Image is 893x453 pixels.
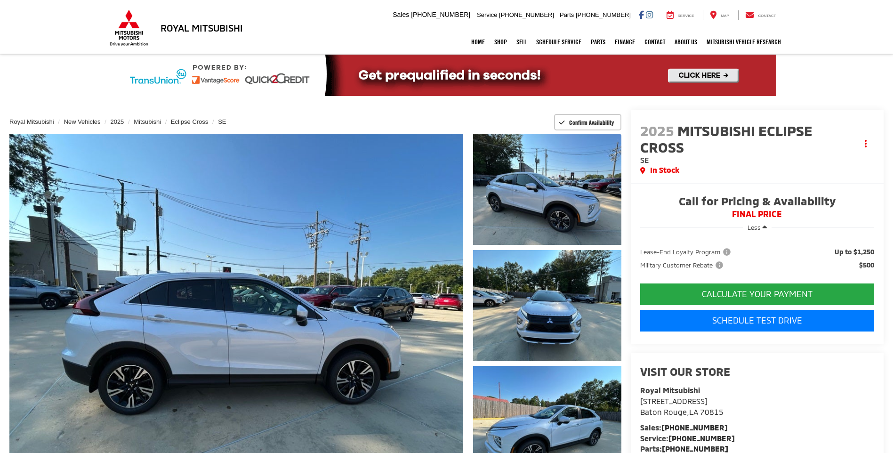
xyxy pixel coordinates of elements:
[218,118,226,125] a: SE
[758,14,776,18] span: Contact
[640,444,728,453] strong: Parts:
[678,14,694,18] span: Service
[531,30,586,54] a: Schedule Service: Opens in a new tab
[858,136,874,152] button: Actions
[661,423,728,432] a: [PHONE_NUMBER]
[748,224,761,231] span: Less
[640,407,724,416] span: ,
[703,10,736,20] a: Map
[569,119,614,126] span: Confirm Availability
[700,407,724,416] span: 70815
[721,14,729,18] span: Map
[499,11,554,18] span: [PHONE_NUMBER]
[640,407,687,416] span: Baton Rouge
[640,310,874,332] a: Schedule Test Drive
[865,140,867,147] span: dropdown dots
[512,30,531,54] a: Sell
[640,434,735,443] strong: Service:
[554,114,621,130] button: Confirm Availability
[64,118,101,125] a: New Vehicles
[743,219,772,236] button: Less
[859,260,874,270] span: $500
[640,247,732,257] span: Lease-End Loyalty Program
[689,407,698,416] span: LA
[472,249,623,362] img: 2025 Mitsubishi Eclipse Cross SE
[640,423,728,432] strong: Sales:
[473,134,621,245] a: Expand Photo 1
[640,122,674,139] span: 2025
[490,30,512,54] a: Shop
[640,210,874,219] span: FINAL PRICE
[586,30,610,54] a: Parts: Opens in a new tab
[650,165,679,176] span: In Stock
[640,260,726,270] button: Military Customer Rebate
[411,11,470,18] span: [PHONE_NUMBER]
[640,30,670,54] a: Contact
[640,365,874,378] h2: Visit our Store
[171,118,208,125] a: Eclipse Cross
[467,30,490,54] a: Home
[472,132,623,246] img: 2025 Mitsubishi Eclipse Cross SE
[393,11,409,18] span: Sales
[640,396,708,405] span: [STREET_ADDRESS]
[702,30,786,54] a: Mitsubishi Vehicle Research
[640,195,874,210] span: Call for Pricing & Availability
[640,386,700,395] strong: Royal Mitsubishi
[640,283,874,305] button: CALCULATE YOUR PAYMENT
[640,155,649,164] span: SE
[646,11,653,18] a: Instagram: Click to visit our Instagram page
[639,11,644,18] a: Facebook: Click to visit our Facebook page
[738,10,783,20] a: Contact
[668,434,735,443] a: [PHONE_NUMBER]
[660,10,701,20] a: Service
[161,23,243,33] h3: Royal Mitsubishi
[640,396,724,416] a: [STREET_ADDRESS] Baton Rouge,LA 70815
[560,11,574,18] span: Parts
[662,444,728,453] a: [PHONE_NUMBER]
[640,122,813,155] span: Mitsubishi Eclipse Cross
[610,30,640,54] a: Finance
[640,260,725,270] span: Military Customer Rebate
[477,11,497,18] span: Service
[9,118,54,125] a: Royal Mitsubishi
[576,11,631,18] span: [PHONE_NUMBER]
[473,250,621,361] a: Expand Photo 2
[835,247,874,257] span: Up to $1,250
[110,118,124,125] a: 2025
[108,9,150,46] img: Mitsubishi
[670,30,702,54] a: About Us
[117,55,776,96] img: Quick2Credit
[640,247,734,257] button: Lease-End Loyalty Program
[134,118,161,125] a: Mitsubishi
